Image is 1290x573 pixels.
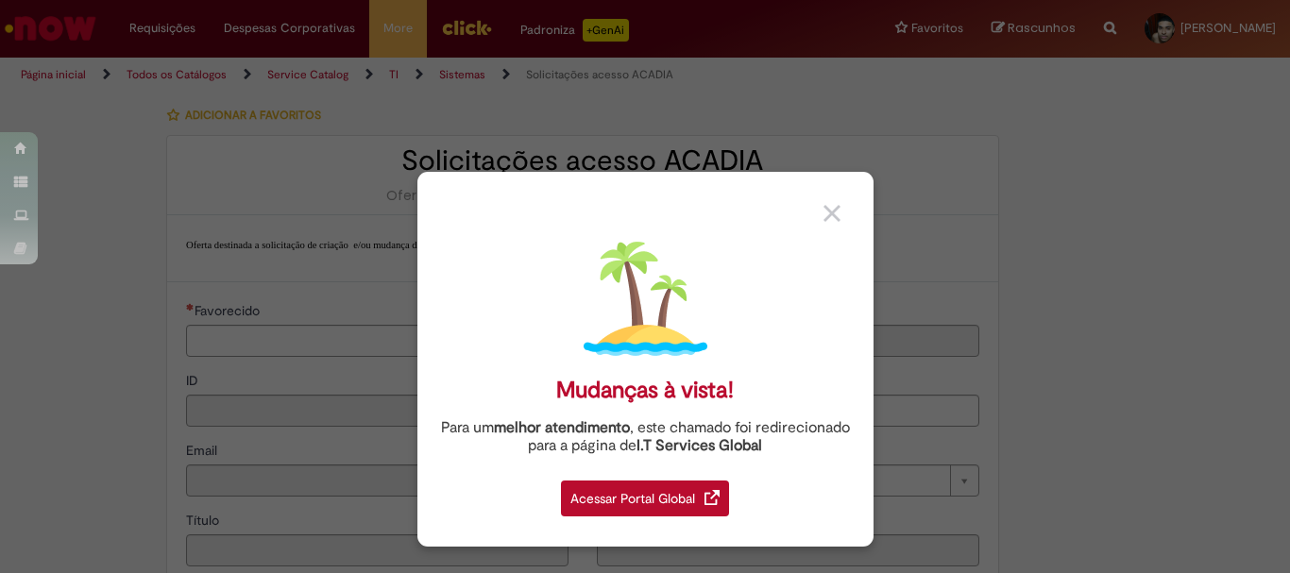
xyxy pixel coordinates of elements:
img: island.png [584,237,707,361]
a: Acessar Portal Global [561,470,729,516]
strong: melhor atendimento [494,418,630,437]
img: redirect_link.png [704,490,720,505]
div: Para um , este chamado foi redirecionado para a página de [432,419,859,455]
a: I.T Services Global [637,426,762,455]
img: close_button_grey.png [823,205,840,222]
div: Mudanças à vista! [556,377,734,404]
div: Acessar Portal Global [561,480,729,516]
